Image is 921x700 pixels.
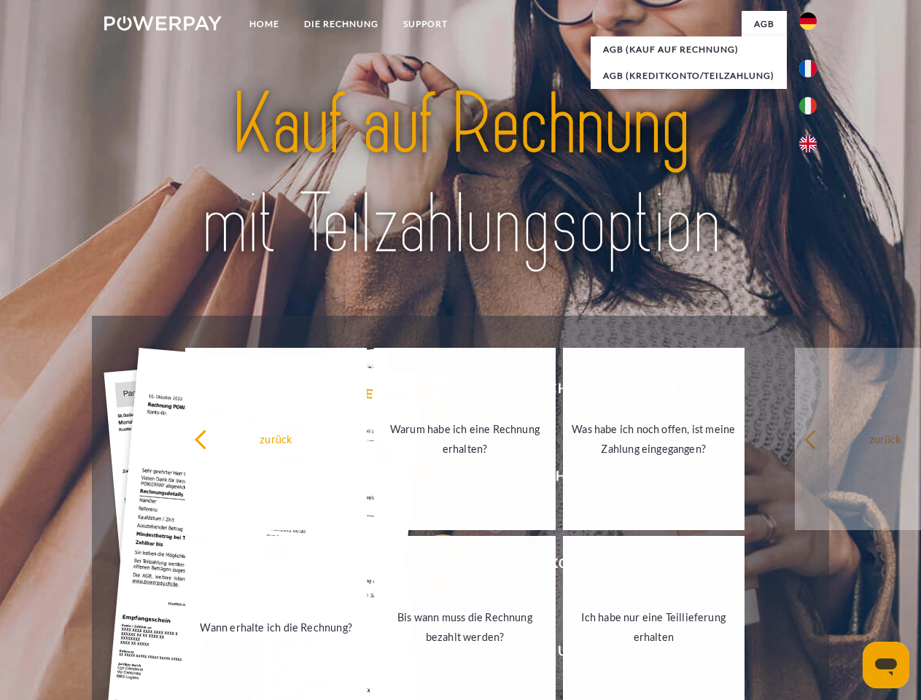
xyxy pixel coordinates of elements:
[591,36,787,63] a: AGB (Kauf auf Rechnung)
[799,97,817,114] img: it
[139,70,782,279] img: title-powerpay_de.svg
[863,642,909,688] iframe: Schaltfläche zum Öffnen des Messaging-Fensters
[799,135,817,152] img: en
[591,63,787,89] a: AGB (Kreditkonto/Teilzahlung)
[572,419,736,459] div: Was habe ich noch offen, ist meine Zahlung eingegangen?
[383,419,547,459] div: Warum habe ich eine Rechnung erhalten?
[572,607,736,647] div: Ich habe nur eine Teillieferung erhalten
[194,617,358,637] div: Wann erhalte ich die Rechnung?
[237,11,292,37] a: Home
[383,607,547,647] div: Bis wann muss die Rechnung bezahlt werden?
[799,12,817,30] img: de
[391,11,460,37] a: SUPPORT
[104,16,222,31] img: logo-powerpay-white.svg
[292,11,391,37] a: DIE RECHNUNG
[194,429,358,448] div: zurück
[799,60,817,77] img: fr
[742,11,787,37] a: agb
[563,348,745,530] a: Was habe ich noch offen, ist meine Zahlung eingegangen?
